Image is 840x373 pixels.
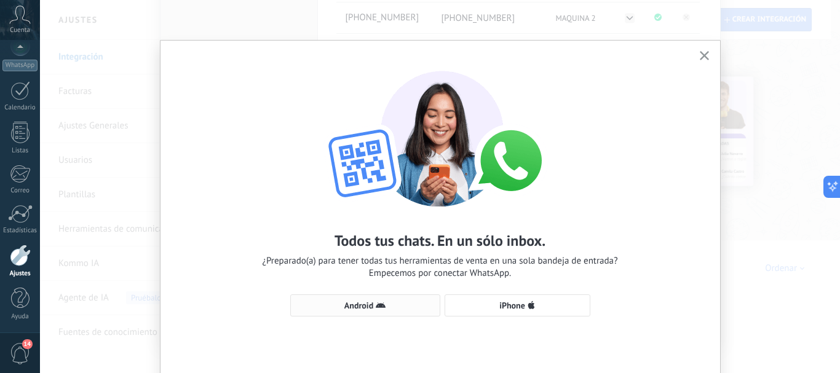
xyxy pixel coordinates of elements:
div: Correo [2,187,38,195]
div: Ajustes [2,270,38,278]
h2: Todos tus chats. En un sólo inbox. [335,231,545,250]
div: Ayuda [2,313,38,321]
span: ¿Preparado(a) para tener todas tus herramientas de venta en una sola bandeja de entrada? Empecemo... [262,255,617,280]
button: iPhone [445,294,590,316]
span: Cuenta [10,26,30,34]
span: 14 [22,339,33,349]
div: Listas [2,147,38,155]
div: WhatsApp [2,60,38,71]
span: iPhone [499,301,525,310]
button: Android [290,294,440,316]
img: wa-lite-select-device.png [305,59,576,206]
div: Calendario [2,104,38,112]
span: Android [344,301,373,310]
div: Estadísticas [2,227,38,235]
